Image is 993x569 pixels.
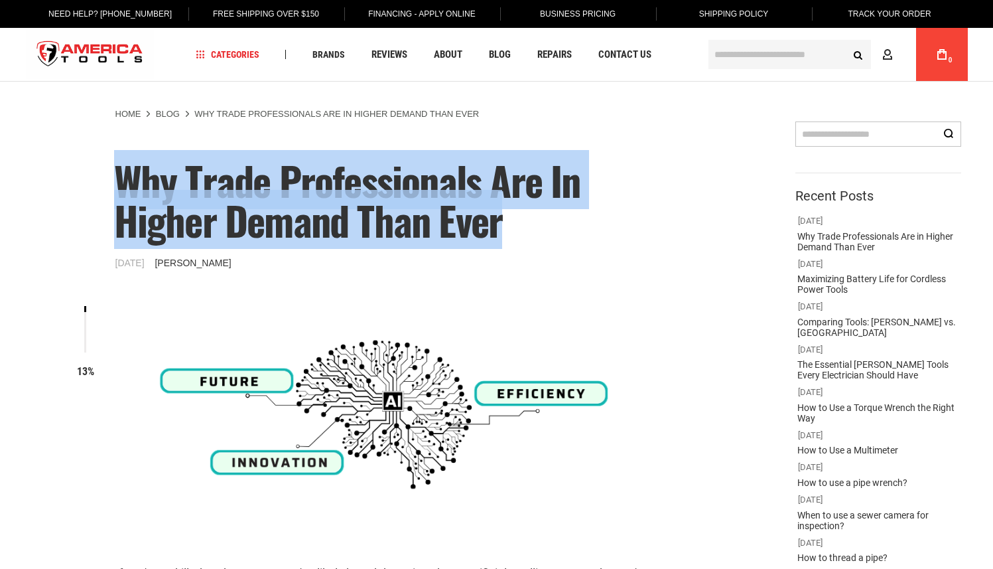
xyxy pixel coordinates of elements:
a: Categories [190,46,265,64]
span: Blog [489,50,511,60]
a: store logo [26,30,155,80]
strong: Why Trade Professionals Are in Higher Demand Than Ever [194,109,479,119]
a: How to use a pipe wrench? [792,474,913,491]
a: How to Use a Torque Wrench the Right Way [792,399,964,427]
span: [DATE] [798,387,823,397]
a: Comparing Tools: [PERSON_NAME] vs. [GEOGRAPHIC_DATA] [792,313,964,341]
strong: Recent Posts [795,188,874,204]
a: Why Trade Professionals Are in Higher Demand Than Ever [792,228,964,256]
span: Categories [196,50,259,59]
img: Why Trade Professionals Are in Higher Demand Than Ever [26,293,756,536]
span: [DATE] [798,301,823,311]
span: [DATE] [798,538,823,548]
span: Contact Us [598,50,651,60]
h6: 13% [69,366,102,378]
a: Contact Us [592,46,657,64]
a: How to Use a Multimeter [792,442,903,459]
span: [DATE] [798,495,823,505]
span: [DATE] [115,256,145,270]
a: Blog [156,108,180,120]
span: [DATE] [798,345,823,355]
a: When to use a sewer camera for inspection? [792,507,964,534]
a: How to thread a pipe? [792,549,893,566]
a: Home [115,108,141,120]
button: Search [846,42,871,67]
img: America Tools [26,30,155,80]
a: Blog [483,46,517,64]
span: Repairs [537,50,572,60]
a: Maximizing Battery Life for Cordless Power Tools [792,270,964,298]
a: About [428,46,468,64]
span: 0 [949,56,953,64]
a: Repairs [531,46,578,64]
span: About [434,50,462,60]
a: Reviews [365,46,413,64]
span: [DATE] [798,462,823,472]
span: Why Trade Professionals Are in Higher Demand Than Ever [114,150,580,249]
span: [DATE] [798,259,823,269]
span: Reviews [371,50,407,60]
span: [DATE] [798,216,823,226]
a: The Essential [PERSON_NAME] Tools Every Electrician Should Have [792,356,964,384]
a: Brands [306,46,351,64]
a: [PERSON_NAME] [152,256,233,270]
span: Brands [312,50,345,59]
span: [DATE] [798,430,823,440]
span: Shipping Policy [699,9,769,19]
a: 0 [929,28,955,81]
